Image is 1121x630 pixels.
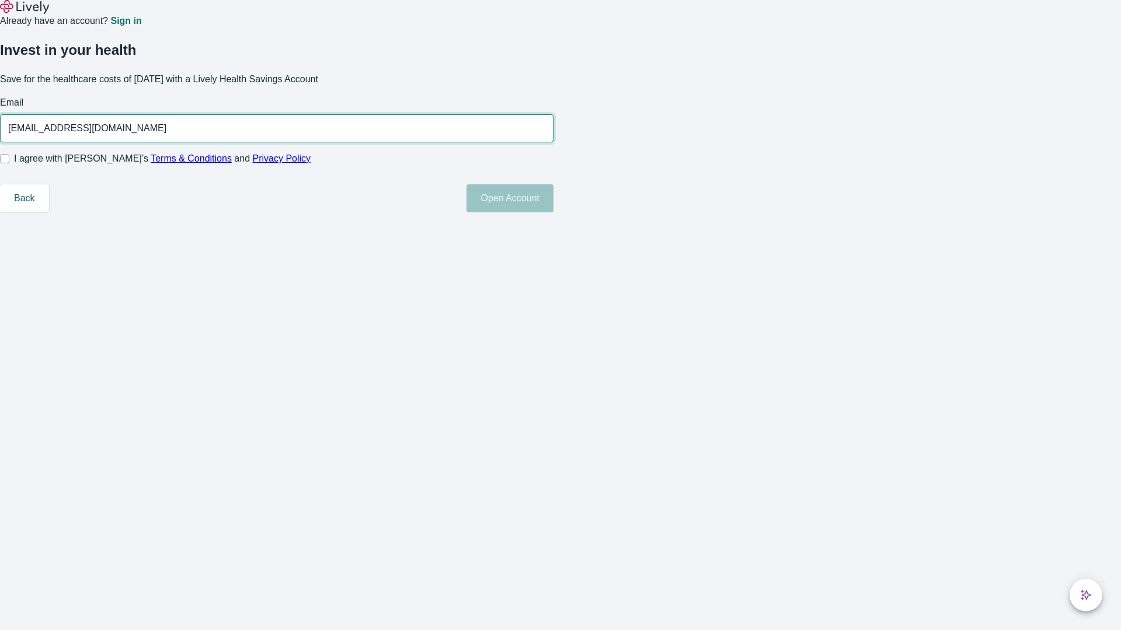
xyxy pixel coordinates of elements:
[151,153,232,163] a: Terms & Conditions
[253,153,311,163] a: Privacy Policy
[1080,589,1092,601] svg: Lively AI Assistant
[1070,579,1102,611] button: chat
[14,152,311,166] span: I agree with [PERSON_NAME]’s and
[110,16,141,26] a: Sign in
